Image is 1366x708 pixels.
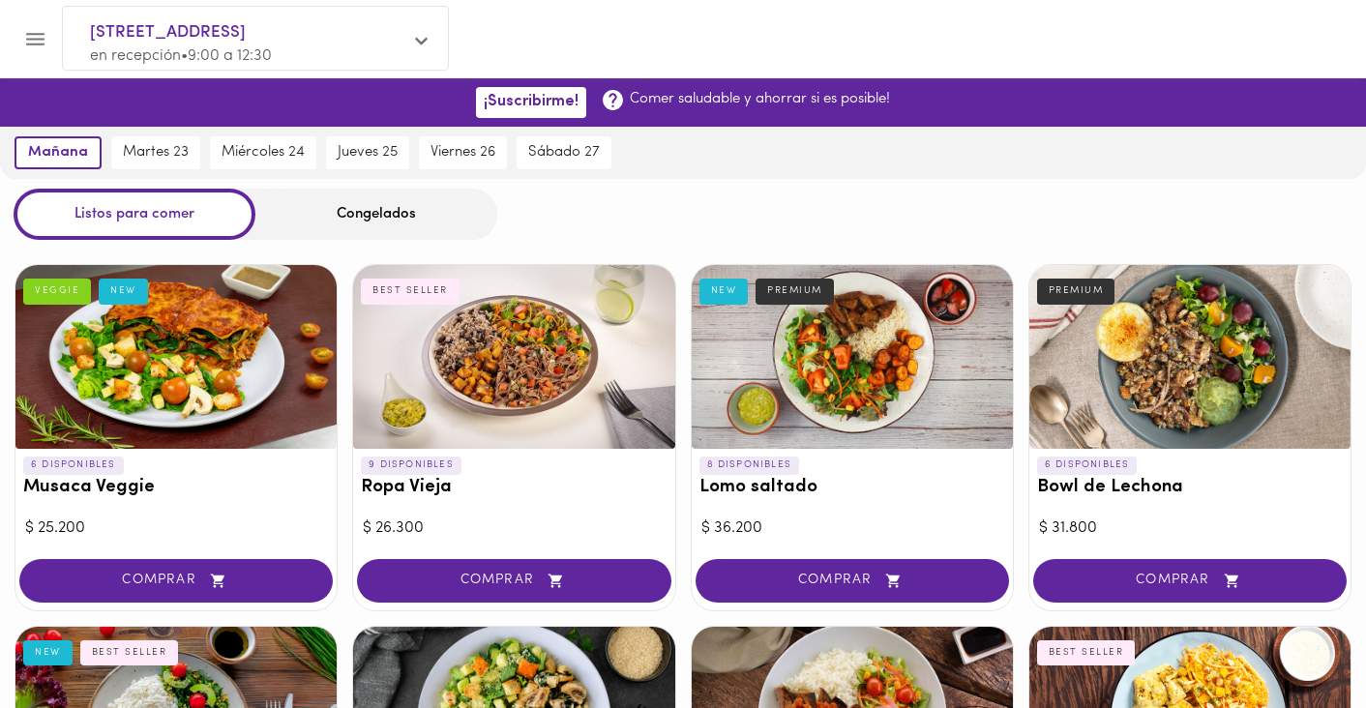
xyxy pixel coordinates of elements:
[357,559,670,603] button: COMPRAR
[23,279,91,304] div: VEGGIE
[90,20,401,45] span: [STREET_ADDRESS]
[255,189,497,240] div: Congelados
[381,573,646,589] span: COMPRAR
[123,144,189,162] span: martes 23
[15,136,102,169] button: mañana
[111,136,200,169] button: martes 23
[23,457,124,474] p: 6 DISPONIBLES
[80,640,179,665] div: BEST SELLER
[363,517,665,540] div: $ 26.300
[44,573,309,589] span: COMPRAR
[353,265,674,449] div: Ropa Vieja
[15,265,337,449] div: Musaca Veggie
[1037,279,1115,304] div: PREMIUM
[210,136,316,169] button: miércoles 24
[12,15,59,63] button: Menu
[630,89,890,109] p: Comer saludable y ahorrar si es posible!
[476,87,586,117] button: ¡Suscribirme!
[699,279,749,304] div: NEW
[99,279,148,304] div: NEW
[361,478,667,498] h3: Ropa Vieja
[23,478,329,498] h3: Musaca Veggie
[361,279,460,304] div: BEST SELLER
[701,517,1003,540] div: $ 36.200
[1037,457,1138,474] p: 6 DISPONIBLES
[23,640,73,665] div: NEW
[484,93,579,111] span: ¡Suscribirme!
[1057,573,1322,589] span: COMPRAR
[28,144,88,162] span: mañana
[699,457,800,474] p: 8 DISPONIBLES
[90,48,272,64] span: en recepción • 9:00 a 12:30
[696,559,1009,603] button: COMPRAR
[1039,517,1341,540] div: $ 31.800
[1037,478,1343,498] h3: Bowl de Lechona
[1033,559,1347,603] button: COMPRAR
[720,573,985,589] span: COMPRAR
[338,144,398,162] span: jueves 25
[517,136,611,169] button: sábado 27
[699,478,1005,498] h3: Lomo saltado
[1254,596,1347,689] iframe: Messagebird Livechat Widget
[1029,265,1351,449] div: Bowl de Lechona
[326,136,409,169] button: jueves 25
[19,559,333,603] button: COMPRAR
[25,517,327,540] div: $ 25.200
[1037,640,1136,665] div: BEST SELLER
[419,136,507,169] button: viernes 26
[431,144,495,162] span: viernes 26
[756,279,834,304] div: PREMIUM
[692,265,1013,449] div: Lomo saltado
[14,189,255,240] div: Listos para comer
[222,144,305,162] span: miércoles 24
[528,144,600,162] span: sábado 27
[361,457,461,474] p: 9 DISPONIBLES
